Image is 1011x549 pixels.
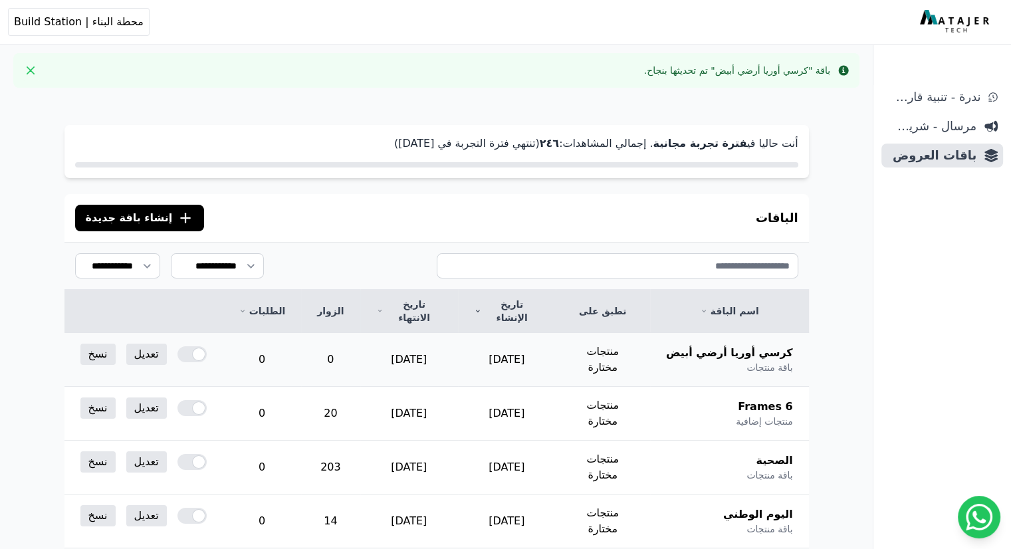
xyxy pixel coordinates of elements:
[644,64,830,77] div: باقة "كرسي أوريا أرضي أبيض" تم تحديثها بنجاح.
[920,10,992,34] img: MatajerTech Logo
[75,136,798,152] p: أنت حاليا في . إجمالي المشاهدات: (تنتهي فترة التجربة في [DATE])
[756,453,792,469] span: الصحية
[666,304,793,318] a: اسم الباقة
[666,345,793,361] span: كرسي أوريا أرضي أبيض
[223,494,301,548] td: 0
[8,8,150,36] button: محطة البناء | Build Station
[376,298,442,324] a: تاريخ الانتهاء
[80,451,116,473] a: نسخ
[14,14,144,30] span: محطة البناء | Build Station
[20,60,41,81] button: Close
[458,494,556,548] td: [DATE]
[86,210,173,226] span: إنشاء باقة جديدة
[360,441,458,494] td: [DATE]
[887,146,976,165] span: باقات العروض
[80,344,116,365] a: نسخ
[301,290,360,333] th: الزوار
[474,298,540,324] a: تاريخ الإنشاء
[756,209,798,227] h3: الباقات
[301,494,360,548] td: 14
[126,344,167,365] a: تعديل
[301,333,360,387] td: 0
[223,333,301,387] td: 0
[223,441,301,494] td: 0
[223,387,301,441] td: 0
[301,441,360,494] td: 203
[887,117,976,136] span: مرسال - شريط دعاية
[360,387,458,441] td: [DATE]
[301,387,360,441] td: 20
[736,415,792,428] span: منتجات إضافية
[239,304,285,318] a: الطلبات
[746,522,792,536] span: باقة منتجات
[653,137,746,150] strong: فترة تجربة مجانية
[458,387,556,441] td: [DATE]
[556,387,650,441] td: منتجات مختارة
[126,397,167,419] a: تعديل
[723,506,793,522] span: اليوم الوطني
[80,505,116,526] a: نسخ
[540,137,559,150] strong: ٢٤٦
[556,333,650,387] td: منتجات مختارة
[556,290,650,333] th: تطبق على
[746,361,792,374] span: باقة منتجات
[126,451,167,473] a: تعديل
[360,333,458,387] td: [DATE]
[738,399,792,415] span: 6 Frames
[556,441,650,494] td: منتجات مختارة
[80,397,116,419] a: نسخ
[887,88,980,106] span: ندرة - تنبية قارب علي النفاذ
[126,505,167,526] a: تعديل
[360,494,458,548] td: [DATE]
[75,205,205,231] button: إنشاء باقة جديدة
[458,441,556,494] td: [DATE]
[458,333,556,387] td: [DATE]
[556,494,650,548] td: منتجات مختارة
[746,469,792,482] span: باقة منتجات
